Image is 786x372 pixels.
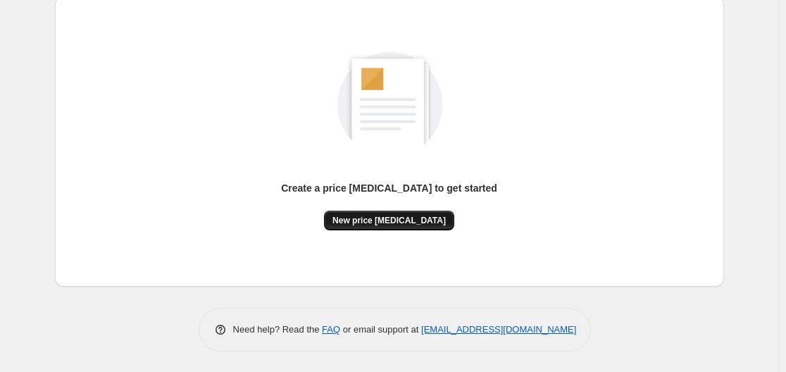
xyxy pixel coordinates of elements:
[281,181,497,195] p: Create a price [MEDICAL_DATA] to get started
[233,324,323,335] span: Need help? Read the
[322,324,340,335] a: FAQ
[324,211,454,230] button: New price [MEDICAL_DATA]
[421,324,576,335] a: [EMAIL_ADDRESS][DOMAIN_NAME]
[332,215,446,226] span: New price [MEDICAL_DATA]
[340,324,421,335] span: or email support at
